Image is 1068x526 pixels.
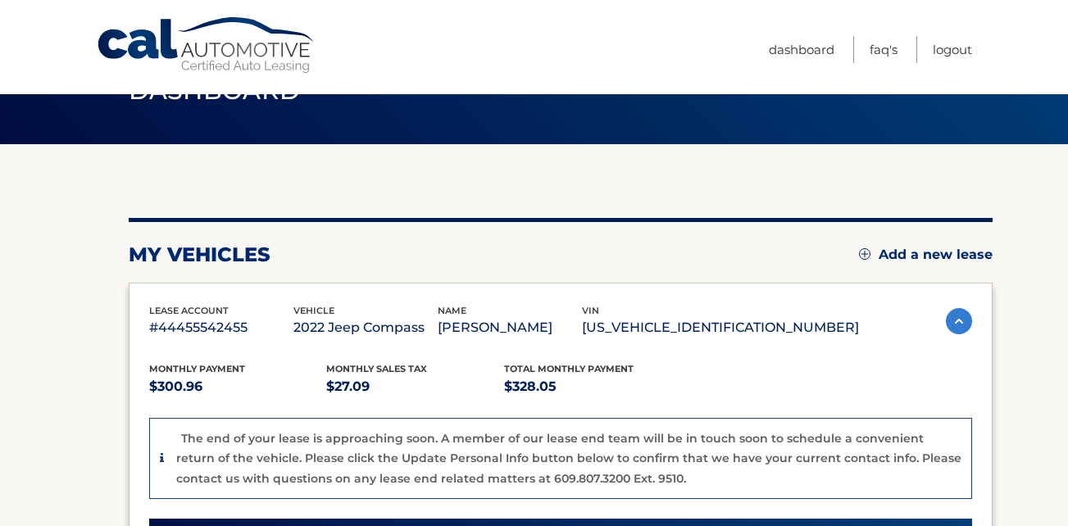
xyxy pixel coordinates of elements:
[129,243,270,267] h2: my vehicles
[582,305,599,316] span: vin
[149,363,245,374] span: Monthly Payment
[326,363,427,374] span: Monthly sales Tax
[96,16,317,75] a: Cal Automotive
[149,316,293,339] p: #44455542455
[326,375,504,398] p: $27.09
[859,248,870,260] img: add.svg
[293,316,438,339] p: 2022 Jeep Compass
[149,305,229,316] span: lease account
[504,375,682,398] p: $328.05
[176,431,961,486] p: The end of your lease is approaching soon. A member of our lease end team will be in touch soon t...
[769,36,834,63] a: Dashboard
[438,305,466,316] span: name
[582,316,859,339] p: [US_VEHICLE_IDENTIFICATION_NUMBER]
[933,36,972,63] a: Logout
[859,247,993,263] a: Add a new lease
[870,36,898,63] a: FAQ's
[438,316,582,339] p: [PERSON_NAME]
[946,308,972,334] img: accordion-active.svg
[293,305,334,316] span: vehicle
[149,375,327,398] p: $300.96
[504,363,634,374] span: Total Monthly Payment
